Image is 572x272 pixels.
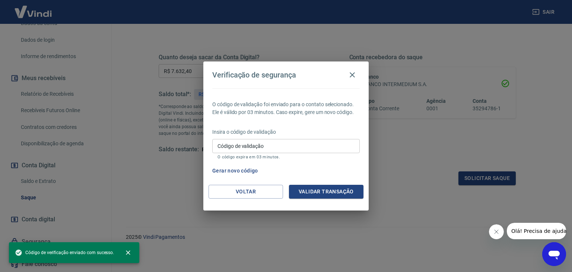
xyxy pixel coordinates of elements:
button: Voltar [209,185,283,199]
p: O código de validação foi enviado para o contato selecionado. Ele é válido por 03 minutos. Caso e... [212,101,360,116]
p: O código expira em 03 minutos. [217,155,355,159]
iframe: Botão para abrir a janela de mensagens [542,242,566,266]
span: Olá! Precisa de ajuda? [4,5,63,11]
button: close [120,244,136,261]
button: Gerar novo código [209,164,261,178]
button: Validar transação [289,185,363,199]
iframe: Mensagem da empresa [507,223,566,239]
iframe: Fechar mensagem [489,224,504,239]
h4: Verificação de segurança [212,70,296,79]
span: Código de verificação enviado com sucesso. [15,249,114,256]
p: Insira o código de validação [212,128,360,136]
